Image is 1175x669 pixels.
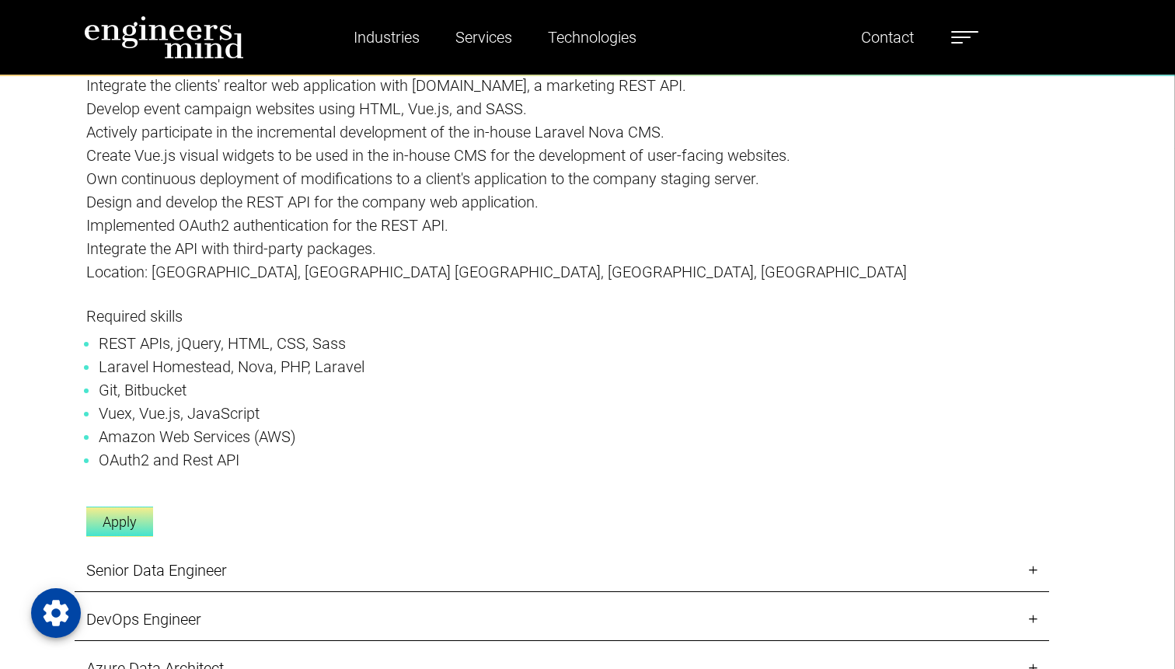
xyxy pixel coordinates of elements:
li: Laravel Homestead, Nova, PHP, Laravel [99,355,1025,378]
p: Implemented OAuth2 authentication for the REST API. [86,214,1037,237]
li: REST APIs, jQuery, HTML, CSS, Sass [99,332,1025,355]
li: Amazon Web Services (AWS) [99,425,1025,448]
p: Location: [GEOGRAPHIC_DATA], [GEOGRAPHIC_DATA] [GEOGRAPHIC_DATA], [GEOGRAPHIC_DATA], [GEOGRAPHIC_... [86,260,1037,284]
a: DevOps Engineer [75,598,1049,641]
a: Contact [855,19,920,55]
li: OAuth2 and Rest API [99,448,1025,472]
a: Apply [86,507,153,537]
p: Develop event campaign websites using HTML, Vue.js, and SASS. [86,97,1037,120]
li: Vuex, Vue.js, JavaScript [99,402,1025,425]
p: Integrate the clients' realtor web application with [DOMAIN_NAME], a marketing REST API. [86,74,1037,97]
p: Create Vue.js visual widgets to be used in the in-house CMS for the development of user-facing we... [86,144,1037,167]
a: Technologies [542,19,643,55]
p: Own continuous deployment of modifications to a client's application to the company staging server. [86,167,1037,190]
li: Git, Bitbucket [99,378,1025,402]
a: Services [449,19,518,55]
p: Actively participate in the incremental development of the in-house Laravel Nova CMS. [86,120,1037,144]
h5: Required skills [86,307,1037,326]
p: Design and develop the REST API for the company web application. [86,190,1037,214]
a: Senior Data Engineer [75,549,1049,592]
img: logo [84,16,244,59]
p: Integrate the API with third-party packages. [86,237,1037,260]
a: Industries [347,19,426,55]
